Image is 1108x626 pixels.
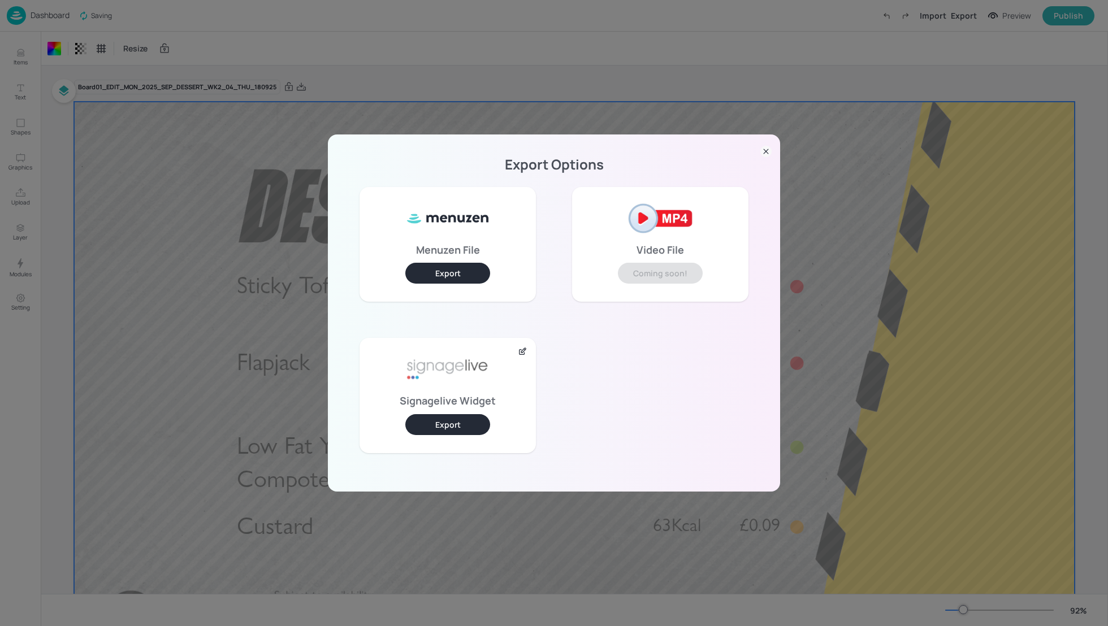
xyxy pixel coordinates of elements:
[405,263,490,284] button: Export
[405,414,490,435] button: Export
[405,347,490,392] img: signage-live-aafa7296.png
[405,196,490,241] img: ml8WC8f0XxQ8HKVnnVUe7f5Gv1vbApsJzyFa2MjOoB8SUy3kBkfteYo5TIAmtfcjWXsj8oHYkuYqrJRUn+qckOrNdzmSzIzkA...
[400,397,496,405] p: Signagelive Widget
[618,196,703,241] img: mp4-2af2121e.png
[637,246,684,254] p: Video File
[341,160,767,168] p: Export Options
[416,246,480,254] p: Menuzen File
